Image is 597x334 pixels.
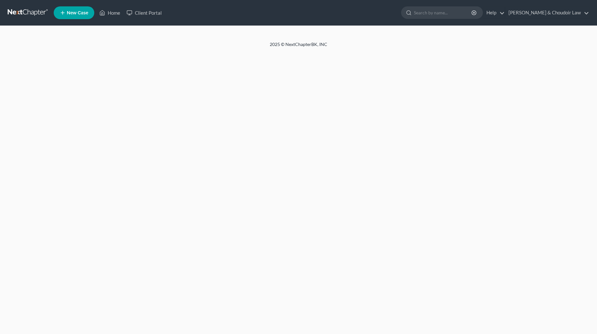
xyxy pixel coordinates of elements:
input: Search by name... [414,7,472,19]
a: Help [483,7,505,19]
a: [PERSON_NAME] & Choudoir Law [505,7,589,19]
div: 2025 © NextChapterBK, INC [116,41,481,53]
a: Home [96,7,123,19]
span: New Case [67,11,88,15]
a: Client Portal [123,7,165,19]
